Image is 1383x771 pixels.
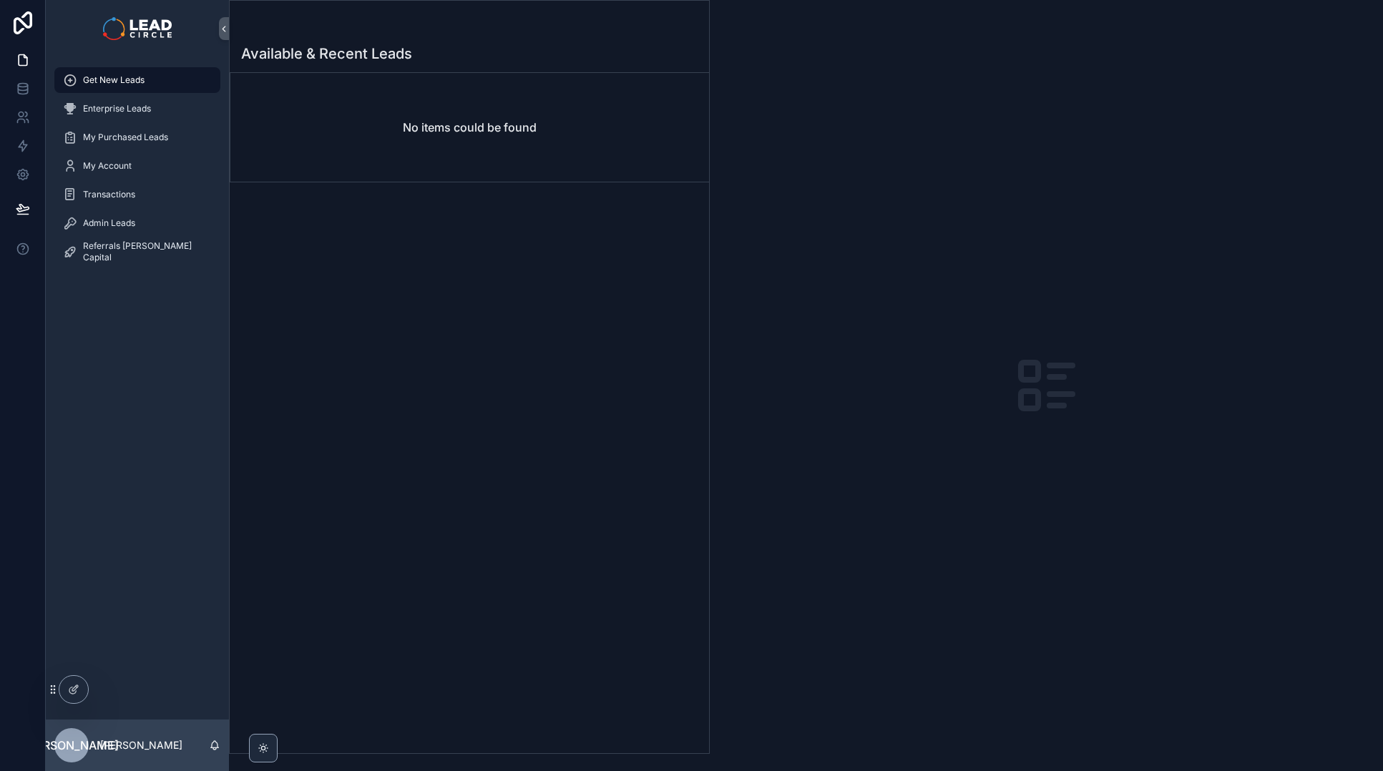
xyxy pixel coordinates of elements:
[103,17,171,40] img: App logo
[54,210,220,236] a: Admin Leads
[83,74,145,86] span: Get New Leads
[100,738,182,752] p: [PERSON_NAME]
[403,119,537,136] h2: No items could be found
[83,103,151,114] span: Enterprise Leads
[241,44,412,64] h1: Available & Recent Leads
[54,153,220,179] a: My Account
[83,132,168,143] span: My Purchased Leads
[54,67,220,93] a: Get New Leads
[24,737,119,754] span: [PERSON_NAME]
[83,160,132,172] span: My Account
[54,124,220,150] a: My Purchased Leads
[46,57,229,283] div: scrollable content
[83,217,135,229] span: Admin Leads
[54,182,220,207] a: Transactions
[83,189,135,200] span: Transactions
[54,96,220,122] a: Enterprise Leads
[83,240,206,263] span: Referrals [PERSON_NAME] Capital
[54,239,220,265] a: Referrals [PERSON_NAME] Capital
